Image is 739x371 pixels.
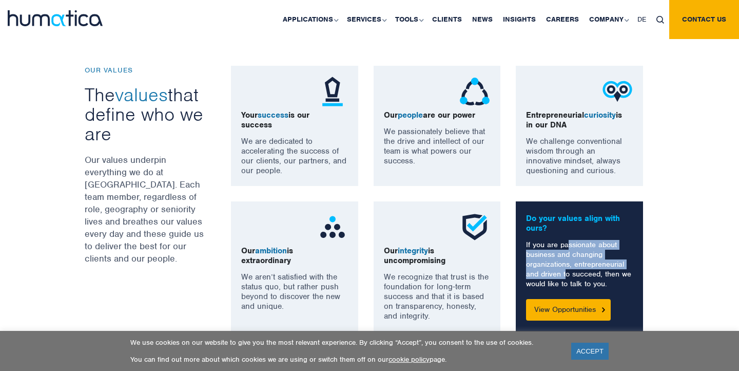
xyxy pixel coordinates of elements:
[398,246,428,256] span: integrity
[398,110,423,120] span: people
[85,85,205,143] h3: The that define who we are
[384,127,491,166] p: We passionately believe that the drive and intellect of our team is what powers our success.
[85,66,205,75] p: OUR VALUES
[241,137,348,176] p: We are dedicated to accelerating the success of our clients, our partners, and our people.
[526,299,611,321] a: View Opportunities
[571,343,609,360] a: ACCEPT
[115,83,168,106] span: values
[584,110,616,120] span: curiosity
[85,154,205,265] p: Our values underpin everything we do at [GEOGRAPHIC_DATA]. Each team member, regardless of role, ...
[317,76,348,107] img: ico
[255,246,287,256] span: ambition
[384,272,491,321] p: We recognize that trust is the foundation for long-term success and that it is based on transpare...
[388,355,430,364] a: cookie policy
[459,212,490,243] img: ico
[241,246,348,266] p: Our is extraordinary
[258,110,288,120] span: success
[459,76,490,107] img: ico
[384,246,491,266] p: Our is uncompromising
[130,355,558,364] p: You can find out more about which cookies we are using or switch them off on our page.
[241,110,348,130] p: Your is our success
[656,16,664,24] img: search_icon
[317,212,348,243] img: ico
[384,110,491,120] p: Our are our power
[8,10,103,26] img: logo
[526,137,633,176] p: We challenge conventional wisdom through an innovative mindset, always questioning and curious.
[526,214,633,233] p: Do your values align with ours?
[602,76,633,107] img: ico
[241,272,348,311] p: We aren’t satisfied with the status quo, but rather push beyond to discover the new and unique.
[526,110,633,130] p: Entrepreneurial is in our DNA
[130,338,558,347] p: We use cookies on our website to give you the most relevant experience. By clicking “Accept”, you...
[602,307,605,312] img: Button
[637,15,646,24] span: DE
[526,240,633,289] p: If you are passionate about business and changing organizations, entrepreneurial and driven to su...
